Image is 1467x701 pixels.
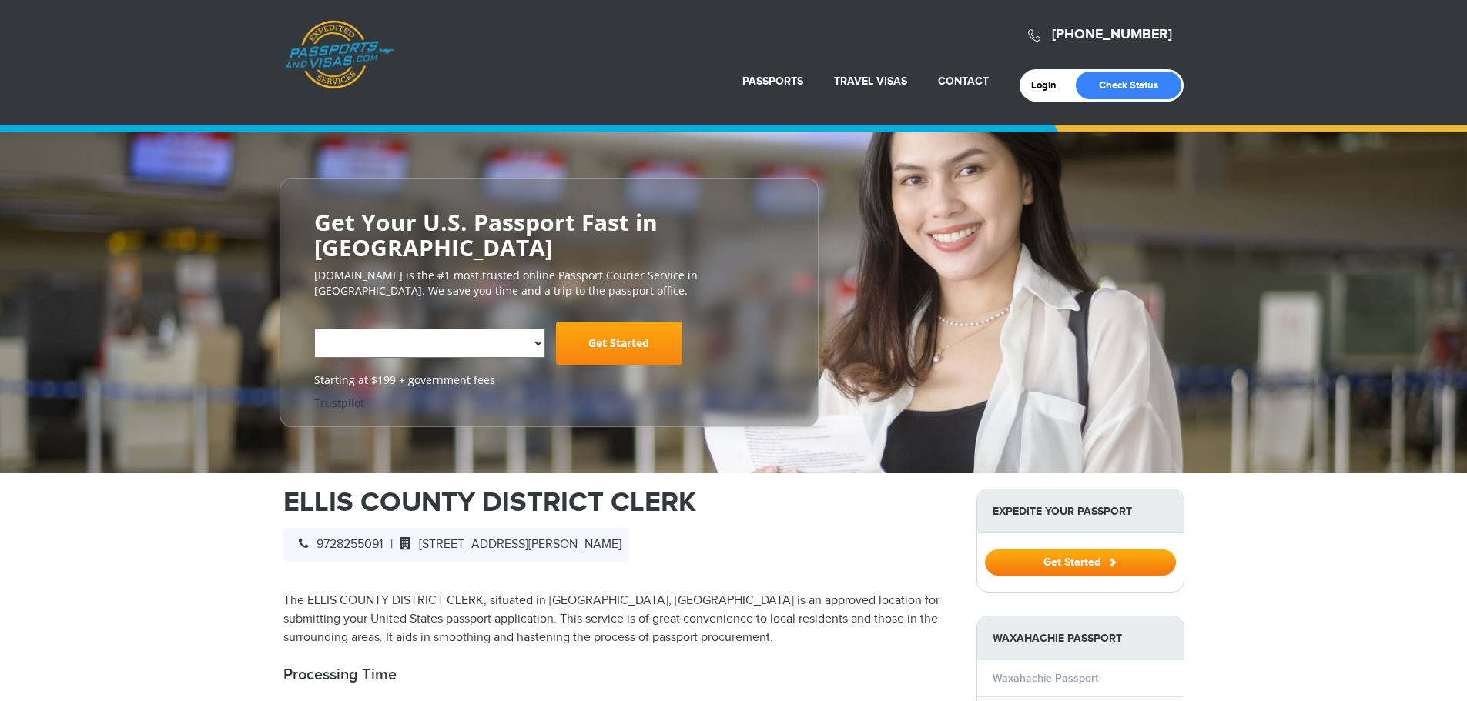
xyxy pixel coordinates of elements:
h2: Get Your U.S. Passport Fast in [GEOGRAPHIC_DATA] [314,209,784,260]
p: The ELLIS COUNTY DISTRICT CLERK, situated in [GEOGRAPHIC_DATA], [GEOGRAPHIC_DATA] is an approved ... [283,592,953,647]
button: Get Started [985,549,1176,576]
a: Waxahachie Passport [993,672,1098,685]
h2: Processing Time [283,666,953,684]
a: Contact [938,75,989,88]
p: [DOMAIN_NAME] is the #1 most trusted online Passport Courier Service in [GEOGRAPHIC_DATA]. We sav... [314,268,784,299]
a: Passports & [DOMAIN_NAME] [284,20,394,89]
a: Login [1031,79,1067,92]
span: Starting at $199 + government fees [314,372,784,388]
a: Passports [742,75,803,88]
div: | [283,528,629,562]
a: Check Status [1076,72,1181,99]
strong: Waxahachie Passport [977,616,1184,660]
strong: Expedite Your Passport [977,489,1184,533]
a: Trustpilot [314,396,364,410]
a: Travel Visas [834,75,907,88]
span: [STREET_ADDRESS][PERSON_NAME] [393,537,621,552]
h1: ELLIS COUNTY DISTRICT CLERK [283,489,953,516]
a: Get Started [985,556,1176,568]
span: 9728255091 [291,537,383,552]
a: Get Started [556,322,682,365]
a: [PHONE_NUMBER] [1052,26,1172,43]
